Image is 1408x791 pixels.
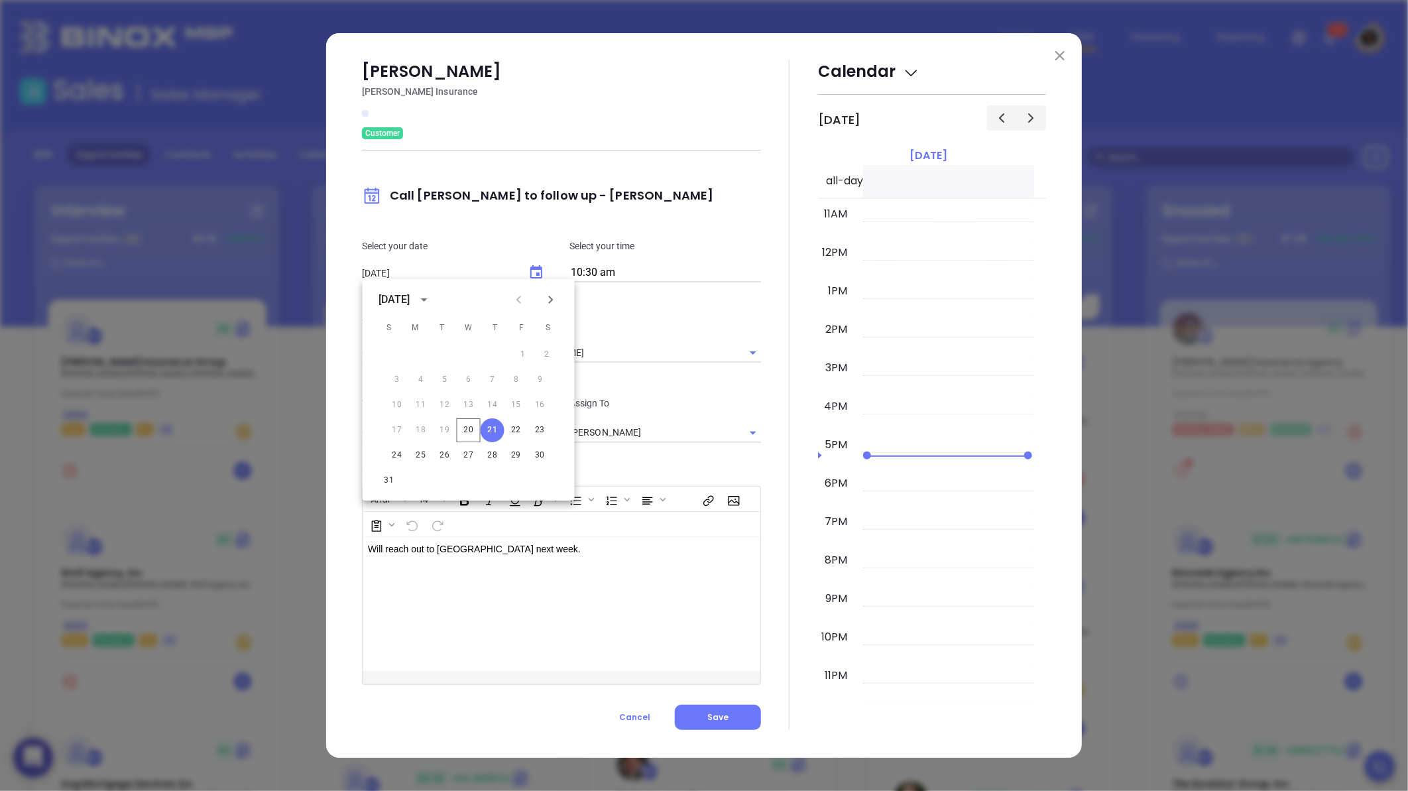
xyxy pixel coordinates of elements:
span: Wednesday [457,315,481,341]
button: Next day [1016,105,1046,130]
div: 1pm [825,283,850,299]
span: Friday [510,315,534,341]
button: 25 [409,444,433,467]
button: 23 [528,418,552,442]
span: Saturday [536,315,560,341]
p: Select your date [362,239,554,253]
button: 24 [385,444,409,467]
span: Insert Image [721,488,744,511]
span: Sunday [377,315,401,341]
button: 22 [504,418,528,442]
button: 27 [457,444,481,467]
span: Save [707,711,729,723]
span: Align [634,488,669,511]
div: 3pm [823,360,850,376]
span: Undo [399,513,423,536]
button: Choose date, selected date is Aug 21, 2025 [520,257,552,288]
button: Cancel [595,705,675,730]
button: Previous day [987,105,1017,130]
span: Insert link [695,488,719,511]
span: Insert Ordered List [599,488,633,511]
button: 31 [377,469,401,493]
span: Thursday [483,315,507,341]
h2: [DATE] [818,113,860,127]
span: Arial [364,493,396,502]
span: Cancel [619,711,650,723]
span: Surveys [363,513,398,536]
a: [DATE] [907,147,950,165]
div: 4pm [821,398,850,414]
span: Calendar [818,60,919,82]
span: Redo [424,513,448,536]
button: 26 [433,444,457,467]
p: Will reach out to [GEOGRAPHIC_DATA] next week. [368,542,727,556]
div: 12pm [819,245,850,261]
button: 28 [481,444,504,467]
button: Next month [535,284,567,316]
span: Call [PERSON_NAME] to follow up - [PERSON_NAME] [362,187,714,204]
button: Save [675,705,761,730]
span: Tuesday [430,315,454,341]
button: 21 [481,418,504,442]
input: MM/DD/YYYY [362,267,515,278]
button: Open [744,343,762,362]
div: 7pm [822,514,850,530]
div: 5pm [822,437,850,453]
div: 10pm [819,629,850,645]
span: Customer [365,126,400,141]
p: Assign To [569,396,761,410]
span: 14 [413,493,436,502]
span: Insert Unordered List [563,488,597,511]
div: [DATE] [379,292,410,308]
p: [PERSON_NAME] Insurance [362,84,761,99]
div: 2pm [823,322,850,337]
p: Select your time [569,239,761,253]
button: 30 [528,444,552,467]
div: 8pm [822,552,850,568]
img: close modal [1055,51,1065,60]
button: calendar view is open, switch to year view [414,290,434,310]
div: 11am [821,206,850,222]
div: 9pm [823,591,850,607]
span: Monday [404,315,428,341]
span: all-day [823,173,863,189]
button: Open [744,424,762,442]
div: 11pm [822,668,850,684]
button: 20 [457,418,481,442]
button: 29 [504,444,528,467]
div: 6pm [822,475,850,491]
p: [PERSON_NAME] [362,60,761,84]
